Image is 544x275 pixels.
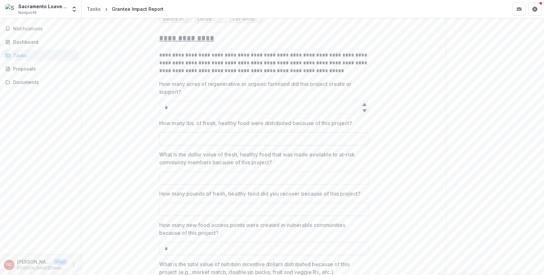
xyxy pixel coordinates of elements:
button: More [70,261,77,269]
div: Dashboard [13,39,74,45]
a: Tasks [84,4,103,14]
button: Get Help [528,3,541,16]
span: Nonprofit [18,10,37,16]
p: What is the dollar value of fresh, healthy food that was made available to at-risk community memb... [159,151,365,166]
div: Sacramento Loaves And Fishes [18,3,67,10]
p: [PERSON_NAME][EMAIL_ADDRESS][DOMAIN_NAME] [17,265,67,271]
p: [PERSON_NAME] [17,258,51,265]
span: Sisters of Mercy_L&F Blog post.pdf [162,16,189,22]
p: How many lbs. of fresh, healthy food were distributed because of this project? [159,119,352,127]
div: Tasks [13,52,74,59]
div: Grantee Impact Report [112,6,163,12]
a: Dashboard [3,37,79,47]
div: Tasks [87,6,101,12]
button: Partners [513,3,526,16]
span: Notifications [13,26,76,32]
div: Documents [13,79,74,86]
nav: breadcrumb [84,4,166,14]
span: Loose Change_L&F Blog post.pdf [197,16,224,22]
div: Naomi Cabral [6,263,12,267]
a: Tasks [3,50,79,61]
p: User [54,259,67,265]
p: How many pounds of fresh, healthy food did you recover because of this project? [159,190,361,198]
p: How many new food access points were created in vulnerable communities because of this project? [159,221,365,237]
a: Documents [3,77,79,88]
button: Open entity switcher [70,3,79,16]
span: L&F Annual Report 2024.pdf [233,16,260,22]
img: Sacramento Loaves And Fishes [5,4,16,14]
a: Proposals [3,63,79,74]
div: Proposals [13,65,74,72]
p: How many acres of regenerative or organic farmland did this project create or support? [159,80,365,96]
button: Notifications [3,24,79,34]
